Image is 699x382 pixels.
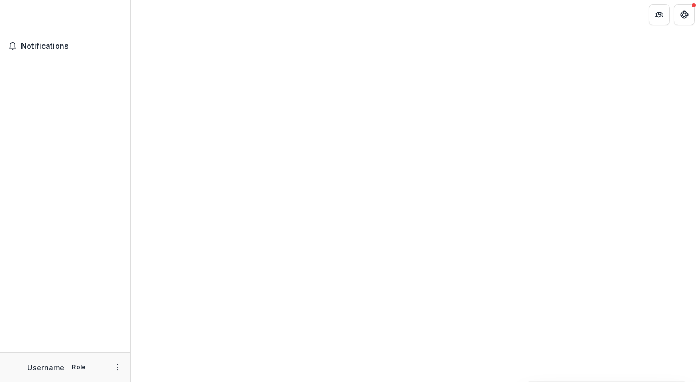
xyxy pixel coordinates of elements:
p: Role [69,363,89,372]
button: More [112,361,124,374]
button: Notifications [4,38,126,54]
p: Username [27,362,64,373]
button: Partners [649,4,670,25]
button: Get Help [674,4,695,25]
span: Notifications [21,42,122,51]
